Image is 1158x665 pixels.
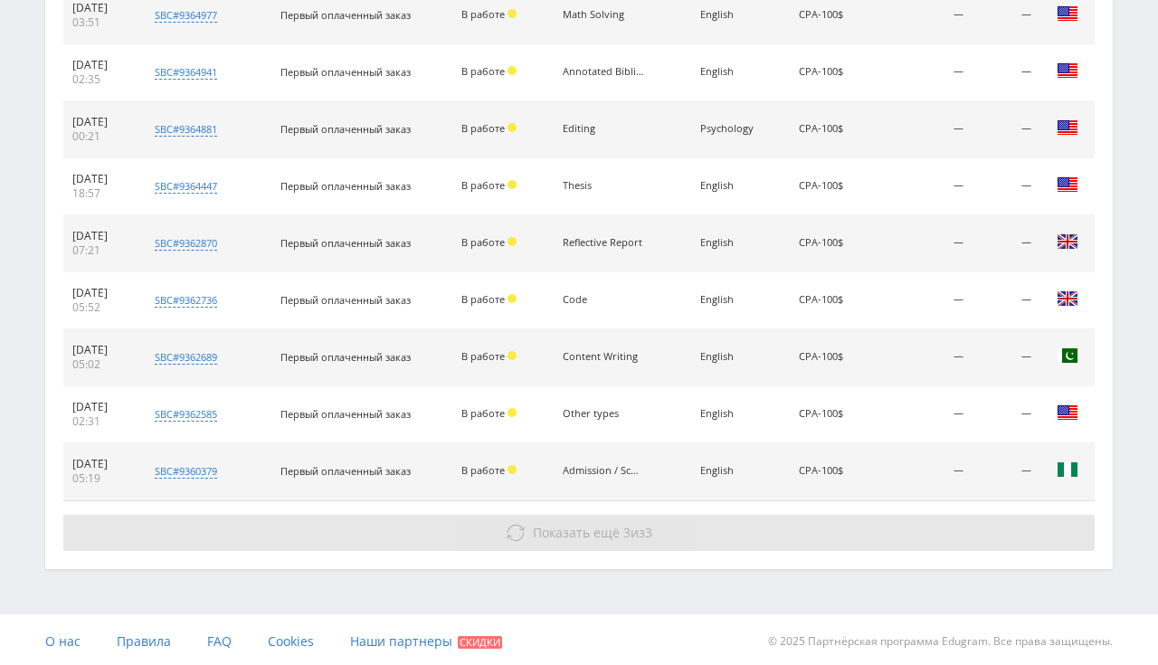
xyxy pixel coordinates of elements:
[461,463,505,477] span: В работе
[280,8,411,22] span: Первый оплаченный заказ
[973,386,1040,443] td: —
[563,237,644,249] div: Reflective Report
[1057,60,1078,81] img: usa.png
[700,237,781,249] div: English
[72,129,128,144] div: 00:21
[280,236,411,250] span: Первый оплаченный заказ
[877,272,973,329] td: —
[700,465,781,477] div: English
[63,515,1095,551] button: Показать ещё 3из3
[508,465,517,474] span: Холд
[973,215,1040,272] td: —
[563,351,644,363] div: Content Writing
[700,408,781,420] div: English
[508,237,517,246] span: Холд
[155,179,217,194] div: sbc#9364447
[72,243,128,258] div: 07:21
[72,414,128,429] div: 02:31
[72,286,128,300] div: [DATE]
[72,471,128,486] div: 05:19
[563,123,644,135] div: Editing
[877,158,973,215] td: —
[72,115,128,129] div: [DATE]
[508,180,517,189] span: Холд
[72,343,128,357] div: [DATE]
[155,350,217,365] div: sbc#9362689
[973,272,1040,329] td: —
[799,66,867,78] div: CPA-100$
[72,400,128,414] div: [DATE]
[280,350,411,364] span: Первый оплаченный заказ
[508,66,517,75] span: Холд
[350,632,452,650] span: Наши партнеры
[563,294,644,306] div: Code
[973,329,1040,386] td: —
[1057,402,1078,423] img: usa.png
[508,294,517,303] span: Холд
[700,66,781,78] div: English
[461,235,505,249] span: В работе
[72,1,128,15] div: [DATE]
[508,408,517,417] span: Холд
[155,122,217,137] div: sbc#9364881
[1057,117,1078,138] img: usa.png
[877,215,973,272] td: —
[508,123,517,132] span: Холд
[72,300,128,315] div: 05:52
[280,464,411,478] span: Первый оплаченный заказ
[155,65,217,80] div: sbc#9364941
[1057,231,1078,252] img: gbr.png
[155,464,217,479] div: sbc#9360379
[280,122,411,136] span: Первый оплаченный заказ
[799,9,867,21] div: CPA-100$
[155,407,217,422] div: sbc#9362585
[72,229,128,243] div: [DATE]
[799,237,867,249] div: CPA-100$
[563,9,644,21] div: Math Solving
[461,7,505,21] span: В работе
[563,66,644,78] div: Annotated Bibliography
[623,524,631,541] span: 3
[799,294,867,306] div: CPA-100$
[72,457,128,471] div: [DATE]
[461,406,505,420] span: В работе
[877,44,973,101] td: —
[461,349,505,363] span: В работе
[72,172,128,186] div: [DATE]
[458,636,502,649] span: Скидки
[799,123,867,135] div: CPA-100$
[155,236,217,251] div: sbc#9362870
[45,632,81,650] span: О нас
[461,178,505,192] span: В работе
[280,407,411,421] span: Первый оплаченный заказ
[1057,459,1078,480] img: nga.png
[72,357,128,372] div: 05:02
[280,179,411,193] span: Первый оплаченный заказ
[877,101,973,158] td: —
[799,408,867,420] div: CPA-100$
[508,9,517,18] span: Холд
[973,44,1040,101] td: —
[72,186,128,201] div: 18:57
[563,465,644,477] div: Admission / Scholarship Essay
[72,72,128,87] div: 02:35
[700,294,781,306] div: English
[973,443,1040,500] td: —
[508,351,517,360] span: Холд
[799,351,867,363] div: CPA-100$
[461,121,505,135] span: В работе
[700,123,781,135] div: Psychology
[645,524,652,541] span: 3
[877,329,973,386] td: —
[700,9,781,21] div: English
[700,180,781,192] div: English
[280,293,411,307] span: Первый оплаченный заказ
[1057,288,1078,309] img: gbr.png
[877,443,973,500] td: —
[72,58,128,72] div: [DATE]
[563,408,644,420] div: Other types
[155,8,217,23] div: sbc#9364977
[461,292,505,306] span: В работе
[700,351,781,363] div: English
[207,632,232,650] span: FAQ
